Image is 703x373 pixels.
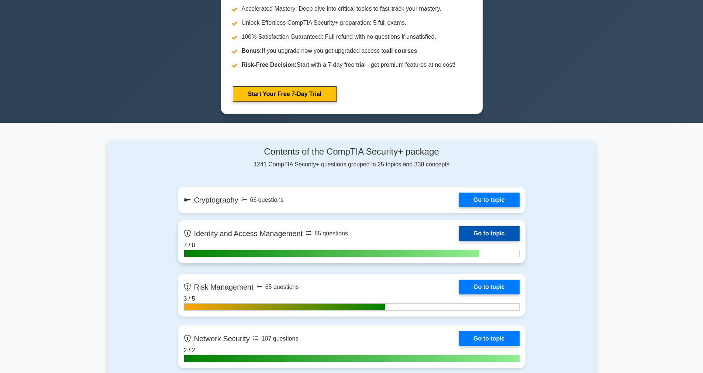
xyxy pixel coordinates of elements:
[178,146,525,157] h4: Contents of the CompTIA Security+ package
[459,280,519,294] a: Go to topic
[459,331,519,346] a: Go to topic
[233,86,337,102] a: Start Your Free 7-Day Trial
[459,193,519,207] a: Go to topic
[178,146,525,169] div: 1241 CompTIA Security+ questions grouped in 25 topics and 338 concepts
[459,226,519,241] a: Go to topic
